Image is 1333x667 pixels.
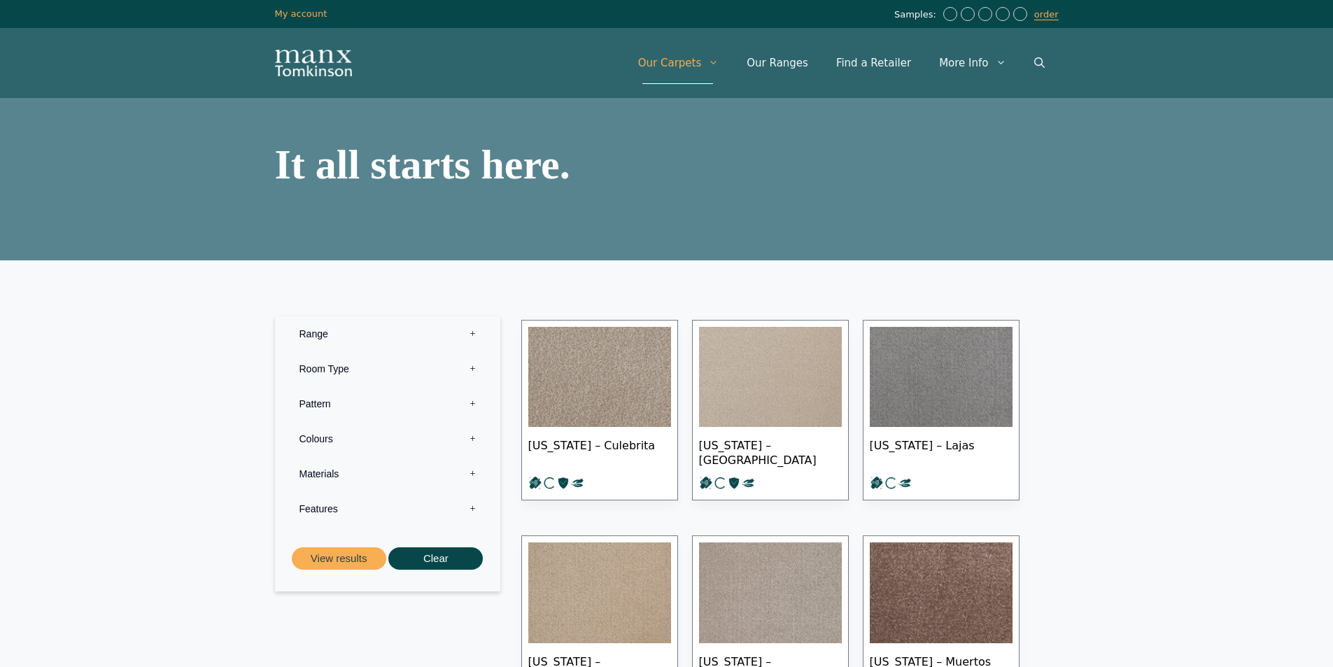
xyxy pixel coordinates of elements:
span: [US_STATE] – Lajas [870,427,1013,476]
a: Find a Retailer [822,42,925,84]
span: [US_STATE] – [GEOGRAPHIC_DATA] [699,427,842,476]
label: Pattern [285,386,490,421]
a: [US_STATE] – [GEOGRAPHIC_DATA] [692,320,849,501]
label: Materials [285,456,490,491]
a: Our Carpets [624,42,733,84]
a: order [1034,9,1059,20]
a: [US_STATE] – Culebrita [521,320,678,501]
a: Our Ranges [733,42,822,84]
label: Range [285,316,490,351]
nav: Primary [624,42,1059,84]
button: View results [292,547,386,570]
img: Manx Tomkinson [275,50,352,76]
button: Clear [388,547,483,570]
label: Room Type [285,351,490,386]
a: Open Search Bar [1020,42,1059,84]
a: My account [275,8,327,19]
h1: It all starts here. [275,143,660,185]
span: Samples: [894,9,940,21]
label: Colours [285,421,490,456]
a: [US_STATE] – Lajas [863,320,1020,501]
a: More Info [925,42,1020,84]
label: Features [285,491,490,526]
span: [US_STATE] – Culebrita [528,427,671,476]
